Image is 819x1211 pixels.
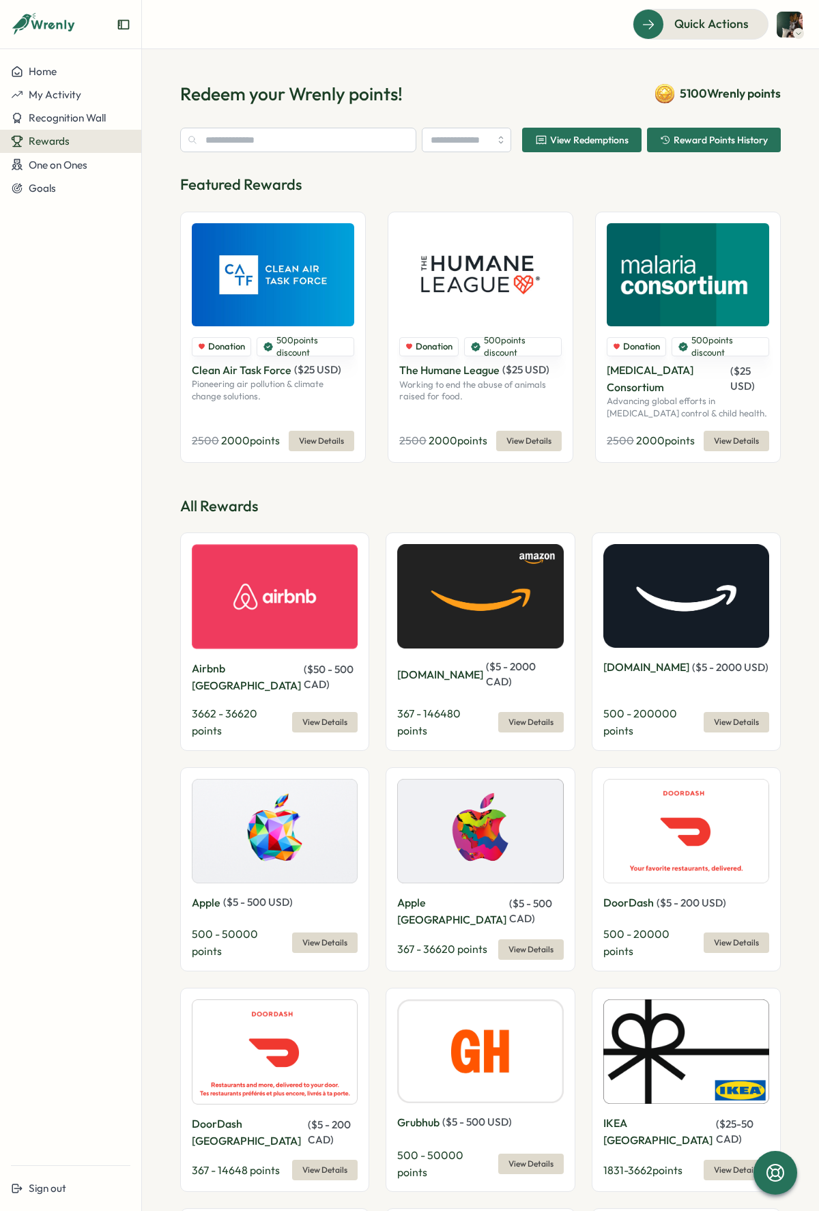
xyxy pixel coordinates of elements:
[192,999,358,1105] img: DoorDash Canada
[399,433,427,447] span: 2500
[192,223,354,326] img: Clean Air Task Force
[464,337,562,356] div: 500 points discount
[672,337,769,356] div: 500 points discount
[603,999,769,1105] img: IKEA Canada
[607,433,634,447] span: 2500
[704,712,769,732] a: View Details
[522,128,642,152] button: View Redemptions
[496,431,562,451] button: View Details
[674,15,749,33] span: Quick Actions
[180,496,781,517] p: All Rewards
[397,942,487,956] span: 367 - 36620 points
[397,707,461,737] span: 367 - 146480 points
[192,1163,280,1177] span: 367 - 14648 points
[292,932,358,953] a: View Details
[117,18,130,31] button: Expand sidebar
[292,1160,358,1180] button: View Details
[603,707,677,737] span: 500 - 200000 points
[304,663,354,691] span: ( $ 50 - 500 CAD )
[623,341,660,353] span: Donation
[289,431,354,451] button: View Details
[302,933,347,952] span: View Details
[607,223,769,326] img: Malaria Consortium
[192,433,219,447] span: 2500
[647,128,781,152] button: Reward Points History
[714,1160,759,1180] span: View Details
[29,134,70,147] span: Rewards
[716,1117,753,1145] span: ( $ 25 - 50 CAD )
[714,431,759,451] span: View Details
[416,341,452,353] span: Donation
[397,894,506,928] p: Apple [GEOGRAPHIC_DATA]
[302,713,347,732] span: View Details
[397,999,563,1103] img: Grubhub
[308,1118,351,1146] span: ( $ 5 - 200 CAD )
[399,362,500,379] p: The Humane League
[29,65,57,78] span: Home
[607,395,769,419] p: Advancing global efforts in [MEDICAL_DATA] control & child health.
[223,896,293,909] span: ( $ 5 - 500 USD )
[257,337,354,356] div: 500 points discount
[498,1154,564,1174] button: View Details
[603,659,689,676] p: [DOMAIN_NAME]
[730,365,755,393] span: ( $ 25 USD )
[498,939,564,960] a: View Details
[294,363,341,376] span: ( $ 25 USD )
[292,712,358,732] button: View Details
[29,1182,66,1195] span: Sign out
[442,1115,512,1128] span: ( $ 5 - 500 USD )
[486,660,536,688] span: ( $ 5 - 2000 CAD )
[299,431,344,451] span: View Details
[208,341,245,353] span: Donation
[429,433,487,447] span: 2000 points
[704,932,769,953] button: View Details
[657,896,726,909] span: ( $ 5 - 200 USD )
[192,544,358,649] img: Airbnb Canada
[714,933,759,952] span: View Details
[397,544,563,649] img: Amazon.ca
[192,1115,305,1150] p: DoorDash [GEOGRAPHIC_DATA]
[692,661,768,674] span: ( $ 5 - 2000 USD )
[633,9,768,39] button: Quick Actions
[192,927,258,958] span: 500 - 50000 points
[704,431,769,451] button: View Details
[636,433,695,447] span: 2000 points
[506,431,551,451] span: View Details
[603,544,769,648] img: Amazon.com
[192,660,301,694] p: Airbnb [GEOGRAPHIC_DATA]
[508,713,554,732] span: View Details
[498,712,564,732] button: View Details
[509,897,552,925] span: ( $ 5 - 500 CAD )
[192,362,291,379] p: Clean Air Task Force
[714,713,759,732] span: View Details
[180,174,781,195] p: Featured Rewards
[29,88,81,101] span: My Activity
[603,927,670,958] span: 500 - 20000 points
[550,135,629,145] span: View Redemptions
[192,894,220,911] p: Apple
[603,1163,682,1177] span: 1831 - 3662 points
[603,779,769,884] img: DoorDash
[397,666,483,683] p: [DOMAIN_NAME]
[680,85,781,102] span: 5100 Wrenly points
[221,433,280,447] span: 2000 points
[777,12,803,38] button: Justin Caovan
[607,362,728,396] p: [MEDICAL_DATA] Consortium
[397,779,563,883] img: Apple Canada
[397,1114,440,1131] p: Grubhub
[29,182,56,195] span: Goals
[192,378,354,402] p: Pioneering air pollution & climate change solutions.
[397,1148,463,1179] span: 500 - 50000 points
[192,779,358,883] img: Apple
[704,1160,769,1180] button: View Details
[29,111,106,124] span: Recognition Wall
